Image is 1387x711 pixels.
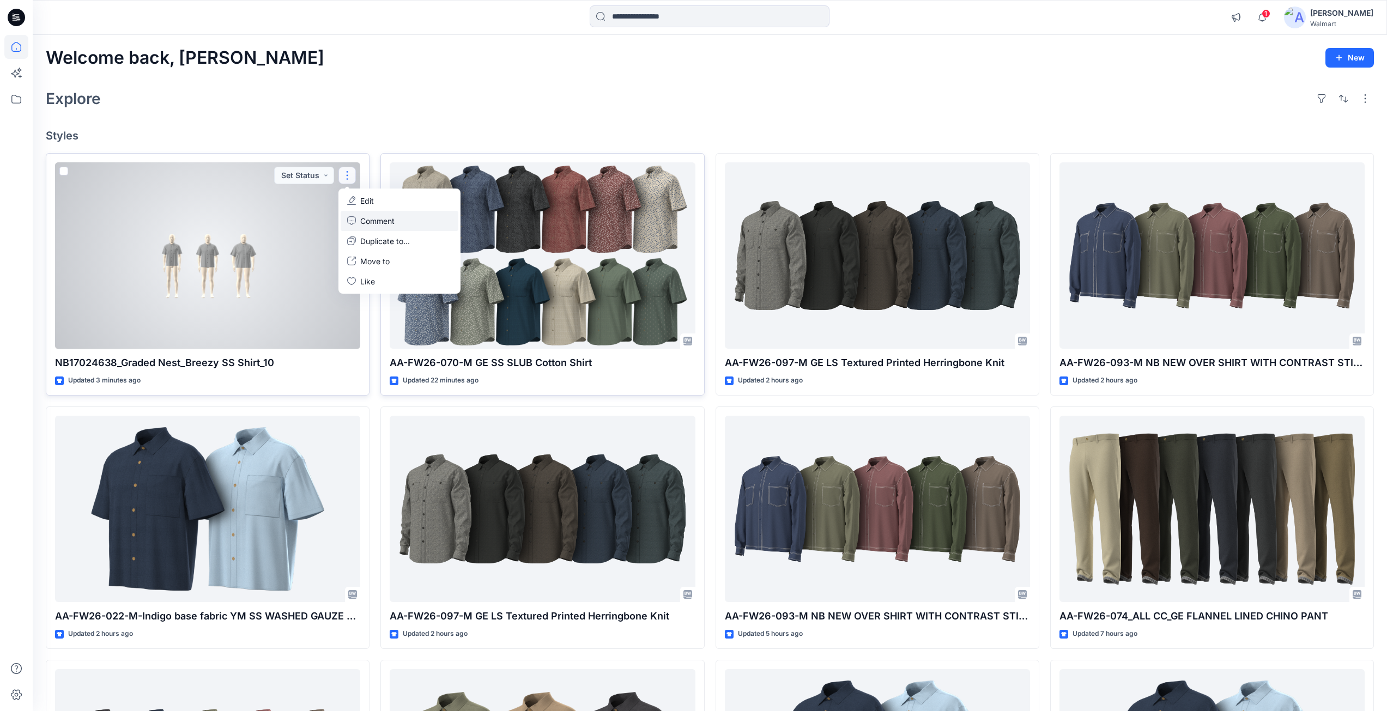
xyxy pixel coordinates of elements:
p: Move to [360,256,390,267]
p: Comment [360,215,395,227]
a: AA-FW26-070-M GE SS SLUB Cotton Shirt [390,162,695,349]
a: AA-FW26-093-M NB NEW OVER SHIRT WITH CONTRAST STITCH [1059,162,1365,349]
a: AA-FW26-093-M NB NEW OVER SHIRT WITH CONTRAST STITCH [725,416,1030,603]
p: Updated 5 hours ago [738,628,803,640]
p: Updated 2 hours ago [738,375,803,386]
p: Like [360,276,375,287]
p: AA-FW26-074_ALL CC_GE FLANNEL LINED CHINO PANT [1059,609,1365,624]
p: AA-FW26-097-M GE LS Textured Printed Herringbone Knit [390,609,695,624]
p: Updated 3 minutes ago [68,375,141,386]
p: Updated 2 hours ago [403,628,468,640]
img: avatar [1284,7,1306,28]
a: NB17024638_Graded Nest_Breezy SS Shirt_10 [55,162,360,349]
p: Updated 2 hours ago [68,628,133,640]
a: AA-FW26-097-M GE LS Textured Printed Herringbone Knit [390,416,695,603]
span: 1 [1262,9,1270,18]
p: NB17024638_Graded Nest_Breezy SS Shirt_10 [55,355,360,370]
button: New [1325,48,1374,68]
p: AA-FW26-097-M GE LS Textured Printed Herringbone Knit [725,355,1030,370]
p: AA-FW26-070-M GE SS SLUB Cotton Shirt [390,355,695,370]
div: Walmart [1310,20,1373,28]
p: Updated 2 hours ago [1073,375,1137,386]
a: AA-FW26-074_ALL CC_GE FLANNEL LINED CHINO PANT [1059,416,1365,603]
p: Edit [360,195,374,206]
a: AA-FW26-022-M-Indigo base fabric YM SS WASHED GAUZE TEXTURED SHIRT [55,416,360,603]
h2: Welcome back, [PERSON_NAME] [46,48,324,68]
p: AA-FW26-093-M NB NEW OVER SHIRT WITH CONTRAST STITCH [725,609,1030,624]
p: Duplicate to... [360,235,410,247]
p: Updated 7 hours ago [1073,628,1137,640]
p: Updated 22 minutes ago [403,375,479,386]
a: Edit [341,191,458,211]
h4: Styles [46,129,1374,142]
p: AA-FW26-093-M NB NEW OVER SHIRT WITH CONTRAST STITCH [1059,355,1365,370]
h2: Explore [46,90,101,107]
div: [PERSON_NAME] [1310,7,1373,20]
a: AA-FW26-097-M GE LS Textured Printed Herringbone Knit [725,162,1030,349]
p: AA-FW26-022-M-Indigo base fabric YM SS WASHED GAUZE TEXTURED SHIRT [55,609,360,624]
